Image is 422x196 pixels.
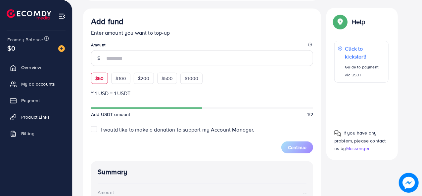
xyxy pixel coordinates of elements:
[7,43,15,53] span: $0
[288,144,306,151] span: Continue
[58,45,65,52] img: image
[116,75,126,82] span: $100
[5,61,67,74] a: Overview
[346,145,370,152] span: Messenger
[5,77,67,91] a: My ad accounts
[334,16,346,28] img: Popup guide
[91,42,313,50] legend: Amount
[91,111,130,118] span: Add USDT amount
[345,63,385,79] p: Guide to payment via USDT
[352,18,365,26] p: Help
[138,75,150,82] span: $200
[5,110,67,124] a: Product Links
[91,89,313,97] p: ~ 1 USD = 1 USDT
[334,130,341,137] img: Popup guide
[334,130,386,151] span: If you have any problem, please contact us by
[7,36,43,43] span: Ecomdy Balance
[98,189,114,196] div: Amount
[5,127,67,140] a: Billing
[281,141,313,153] button: Continue
[98,168,306,176] h4: Summary
[307,111,313,118] span: 1/2
[5,94,67,107] a: Payment
[21,114,50,120] span: Product Links
[21,81,55,87] span: My ad accounts
[21,130,34,137] span: Billing
[345,45,385,60] p: Click to kickstart!
[95,75,104,82] span: $50
[58,13,66,20] img: menu
[7,9,51,20] img: logo
[21,64,41,71] span: Overview
[399,173,419,193] img: image
[91,29,313,37] p: Enter amount you want to top-up
[21,97,40,104] span: Payment
[91,17,123,26] h3: Add fund
[101,126,255,133] span: I would like to make a donation to support my Account Manager.
[162,75,173,82] span: $500
[185,75,198,82] span: $1000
